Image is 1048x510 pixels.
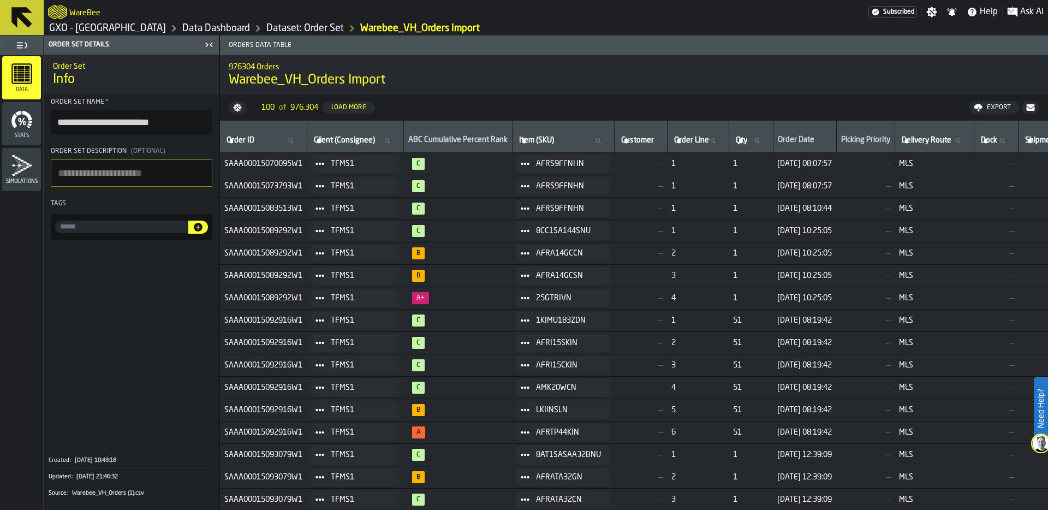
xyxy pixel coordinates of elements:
[1003,5,1048,19] label: button-toggle-Ask AI
[618,159,663,168] span: —
[412,494,425,506] span: 97%
[224,495,302,504] span: SAAA00015093079W1
[517,134,610,148] input: label
[671,473,724,482] span: 2
[899,428,969,437] span: MLS
[899,249,969,258] span: MLS
[671,383,724,392] span: 4
[51,98,212,106] div: Order Set Name
[314,136,375,145] span: label
[899,271,969,280] span: MLS
[777,450,832,459] span: [DATE] 12:39:09
[229,101,246,114] button: button-
[224,361,302,370] span: SAAA00015092916W1
[536,227,601,235] span: 8CC1SA144SNU
[671,495,724,504] span: 3
[224,249,302,258] span: SAAA00015089292W1
[331,316,390,325] span: TFMS1
[69,7,100,17] h2: Sub Title
[536,159,601,168] span: AFRS9FFNHN
[49,22,166,34] a: link-to-/wh/i/a3c616c1-32a4-47e6-8ca0-af4465b04030
[978,294,1014,303] span: —
[902,136,951,145] span: label
[290,103,318,112] span: 976,304
[733,204,769,213] span: 1
[978,204,1014,213] span: —
[412,426,425,438] span: 76%
[978,249,1014,258] span: —
[331,182,390,191] span: TFMS1
[224,473,302,482] span: SAAA00015093079W1
[619,134,663,148] input: label
[841,182,890,191] span: —
[224,428,302,437] span: SAAA00015092916W1
[733,473,769,482] span: 1
[51,148,127,155] span: Order Set Description
[2,56,41,100] li: menu Data
[44,55,219,94] div: title-Info
[978,271,1014,280] span: —
[72,473,73,481] span: :
[55,221,188,233] label: input-value-
[67,490,68,497] span: :
[978,361,1014,370] span: —
[978,316,1014,325] span: —
[899,473,969,482] span: MLS
[261,103,275,112] span: 100
[674,136,709,145] span: label
[2,102,41,146] li: menu Stats
[408,135,508,146] div: ABC Cumulative Percent Rank
[224,450,302,459] span: SAAA00015093079W1
[621,136,654,145] span: label
[536,495,601,504] span: AFRATA32CN
[536,294,601,303] span: 25GTRIVN
[331,495,390,504] span: TFMS1
[536,204,601,213] span: AFRS9FFNHN
[841,473,890,482] span: —
[327,104,371,111] div: Load More
[841,204,890,213] span: —
[777,406,832,414] span: [DATE] 08:19:42
[618,495,663,504] span: —
[671,361,724,370] span: 3
[201,38,217,51] label: button-toggle-Close me
[899,450,969,459] span: MLS
[868,6,917,18] div: Menu Subscription
[969,101,1020,114] button: button-Export
[899,316,969,325] span: MLS
[841,450,890,459] span: —
[899,204,969,213] span: MLS
[229,72,385,89] span: Warebee_VH_Orders Import
[412,247,425,259] span: 94%
[777,182,832,191] span: [DATE] 08:07:57
[412,203,425,215] span: 100%
[72,490,144,497] span: Warebee_VH_Orders (1).csv
[733,361,769,370] span: 51
[618,271,663,280] span: —
[672,134,724,148] input: label
[536,383,601,392] span: AMK20WCN
[224,316,302,325] span: SAAA00015092916W1
[899,406,969,414] span: MLS
[2,148,41,192] li: menu Simulations
[978,428,1014,437] span: —
[899,159,969,168] span: MLS
[777,495,832,504] span: [DATE] 12:39:09
[671,182,724,191] span: 1
[733,182,769,191] span: 1
[618,473,663,482] span: —
[131,148,165,155] span: (Optional)
[412,158,425,170] span: 100%
[841,428,890,437] span: —
[2,87,41,93] span: Data
[777,428,832,437] span: [DATE] 08:19:42
[733,428,769,437] span: 51
[49,457,74,464] div: Created
[49,473,75,481] div: Updated
[51,159,212,187] textarea: Order Set Description(Optional)
[412,404,425,416] span: 89%
[981,136,997,145] span: label
[777,473,832,482] span: [DATE] 12:39:09
[51,200,66,207] span: Tags
[224,182,302,191] span: SAAA00015073793W1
